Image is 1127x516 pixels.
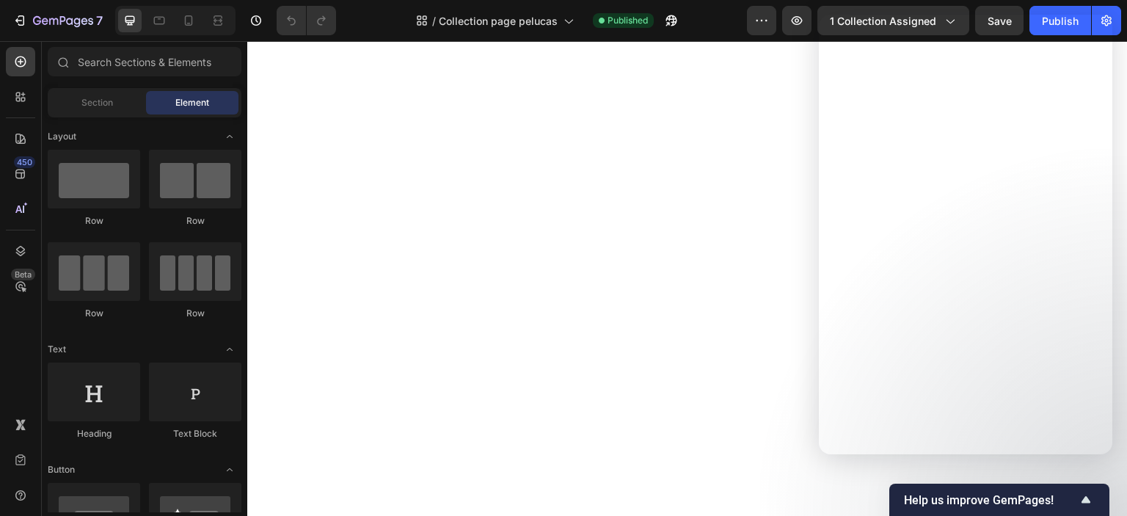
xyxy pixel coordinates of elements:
[247,41,1127,516] iframe: Design area
[1029,6,1091,35] button: Publish
[817,6,969,35] button: 1 collection assigned
[11,269,35,280] div: Beta
[1077,444,1112,479] iframe: Intercom live chat
[6,6,109,35] button: 7
[904,491,1095,509] button: Show survey - Help us improve GemPages!
[277,6,336,35] div: Undo/Redo
[48,307,140,320] div: Row
[48,427,140,440] div: Heading
[218,458,241,482] span: Toggle open
[439,13,558,29] span: Collection page pelucas
[149,307,241,320] div: Row
[149,427,241,440] div: Text Block
[218,338,241,361] span: Toggle open
[1042,13,1079,29] div: Publish
[819,15,1112,454] iframe: Intercom live chat
[48,343,66,356] span: Text
[96,12,103,29] p: 7
[48,130,76,143] span: Layout
[904,493,1077,507] span: Help us improve GemPages!
[81,96,113,109] span: Section
[975,6,1024,35] button: Save
[432,13,436,29] span: /
[608,14,648,27] span: Published
[149,214,241,228] div: Row
[48,47,241,76] input: Search Sections & Elements
[14,156,35,168] div: 450
[830,13,936,29] span: 1 collection assigned
[48,463,75,476] span: Button
[175,96,209,109] span: Element
[48,214,140,228] div: Row
[218,125,241,148] span: Toggle open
